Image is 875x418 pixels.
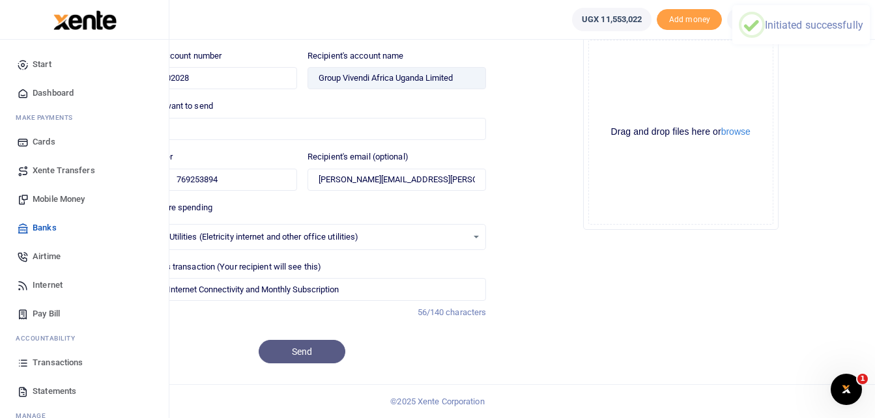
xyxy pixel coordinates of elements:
[308,67,486,89] input: Loading name...
[33,135,55,148] span: Cards
[10,79,158,107] a: Dashboard
[119,49,222,63] label: Recipient's account number
[33,356,83,369] span: Transactions
[33,221,57,234] span: Banks
[308,150,409,163] label: Recipient's email (optional)
[22,113,73,122] span: ake Payments
[765,19,863,31] div: Initiated successfully
[857,374,868,384] span: 1
[10,300,158,328] a: Pay Bill
[33,279,63,292] span: Internet
[10,107,158,128] li: M
[589,126,773,138] div: Drag and drop files here or
[119,67,297,89] input: Enter account number
[567,8,657,31] li: Wallet ballance
[33,87,74,100] span: Dashboard
[657,9,722,31] span: Add money
[831,374,862,405] iframe: Intercom live chat
[10,377,158,406] a: Statements
[418,307,444,317] span: 56/140
[33,250,61,263] span: Airtime
[657,9,722,31] li: Toup your wallet
[10,348,158,377] a: Transactions
[128,230,468,244] span: 12345517: Utilities (Eletricity internet and other office utilities)
[10,128,158,156] a: Cards
[25,333,75,343] span: countability
[10,271,158,300] a: Internet
[119,169,297,191] input: Enter phone number
[119,118,487,140] input: UGX
[10,242,158,271] a: Airtime
[119,260,322,273] label: Memo for this transaction (Your recipient will see this)
[583,35,779,230] div: File Uploader
[33,164,95,177] span: Xente Transfers
[721,127,751,136] button: browse
[10,214,158,242] a: Banks
[10,50,158,79] a: Start
[33,58,51,71] span: Start
[119,150,173,163] label: Phone number
[52,14,117,24] a: logo-small logo-large logo-large
[572,8,652,31] a: UGX 11,553,022
[10,185,158,214] a: Mobile Money
[446,307,486,317] span: characters
[657,14,722,23] a: Add money
[10,156,158,185] a: Xente Transfers
[53,10,117,30] img: logo-large
[308,49,403,63] label: Recipient's account name
[582,13,642,26] span: UGX 11,553,022
[308,169,486,191] input: Enter recipient email
[119,278,487,300] input: Enter extra information
[33,385,76,398] span: Statements
[33,307,60,320] span: Pay Bill
[10,328,158,348] li: Ac
[33,193,85,206] span: Mobile Money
